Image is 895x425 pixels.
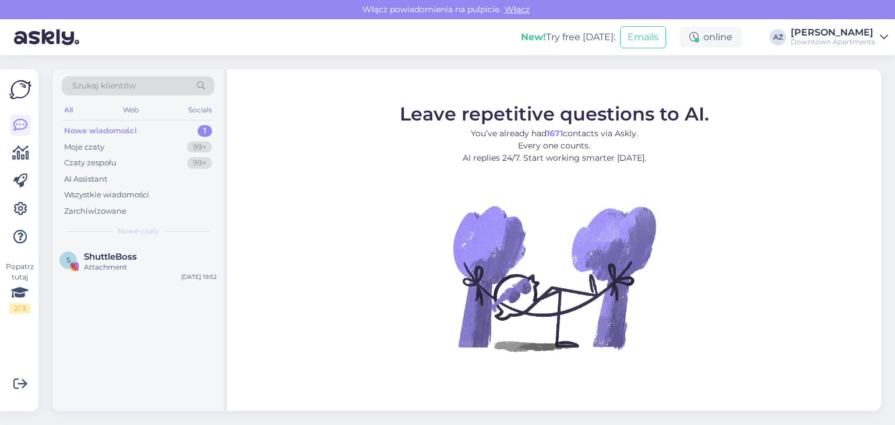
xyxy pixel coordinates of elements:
span: ShuttleBoss [84,252,137,262]
div: [DATE] 19:52 [181,272,217,281]
div: 99+ [187,157,212,169]
button: Emails [620,26,666,48]
a: [PERSON_NAME]Downtown Apartments [791,28,888,47]
div: Web [121,102,141,118]
div: Try free [DATE]: [521,30,615,44]
b: New! [521,31,546,42]
div: [PERSON_NAME] [791,28,875,37]
b: 1671 [547,127,563,138]
div: 1 [198,125,212,137]
div: 2 / 3 [9,303,30,314]
span: Leave repetitive questions to AI. [400,102,709,125]
div: Popatrz tutaj [9,261,30,314]
p: You’ve already had contacts via Askly. Every one counts. AI replies 24/7. Start working smarter [... [400,127,709,164]
div: Nowe wiadomości [64,125,137,137]
div: Wszystkie wiadomości [64,189,149,201]
div: AI Assistant [64,173,107,185]
div: Downtown Apartments [791,37,875,47]
div: Socials [186,102,214,118]
span: Włącz [501,4,533,15]
div: AZ [770,29,786,45]
div: Czaty zespołu [64,157,117,169]
img: No Chat active [449,173,659,382]
div: Zarchiwizowane [64,206,126,217]
div: Moje czaty [64,141,104,153]
span: Nowe czaty [118,226,159,236]
div: Attachment [84,262,217,272]
span: S [66,256,71,264]
div: online [680,27,742,48]
span: Szukaj klientów [72,80,136,92]
div: All [62,102,75,118]
div: 99+ [187,141,212,153]
img: Askly Logo [9,79,31,101]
